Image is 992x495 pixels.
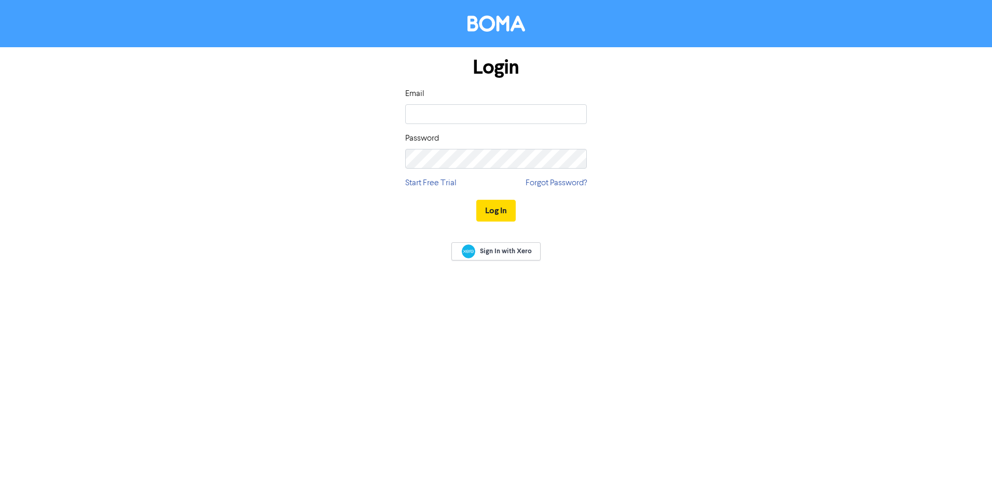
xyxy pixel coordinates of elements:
h1: Login [405,56,587,79]
label: Password [405,132,439,145]
img: BOMA Logo [467,16,525,32]
a: Start Free Trial [405,177,457,189]
img: Xero logo [462,244,475,258]
button: Log In [476,200,516,222]
label: Email [405,88,424,100]
a: Forgot Password? [526,177,587,189]
a: Sign In with Xero [451,242,541,260]
span: Sign In with Xero [480,246,532,256]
